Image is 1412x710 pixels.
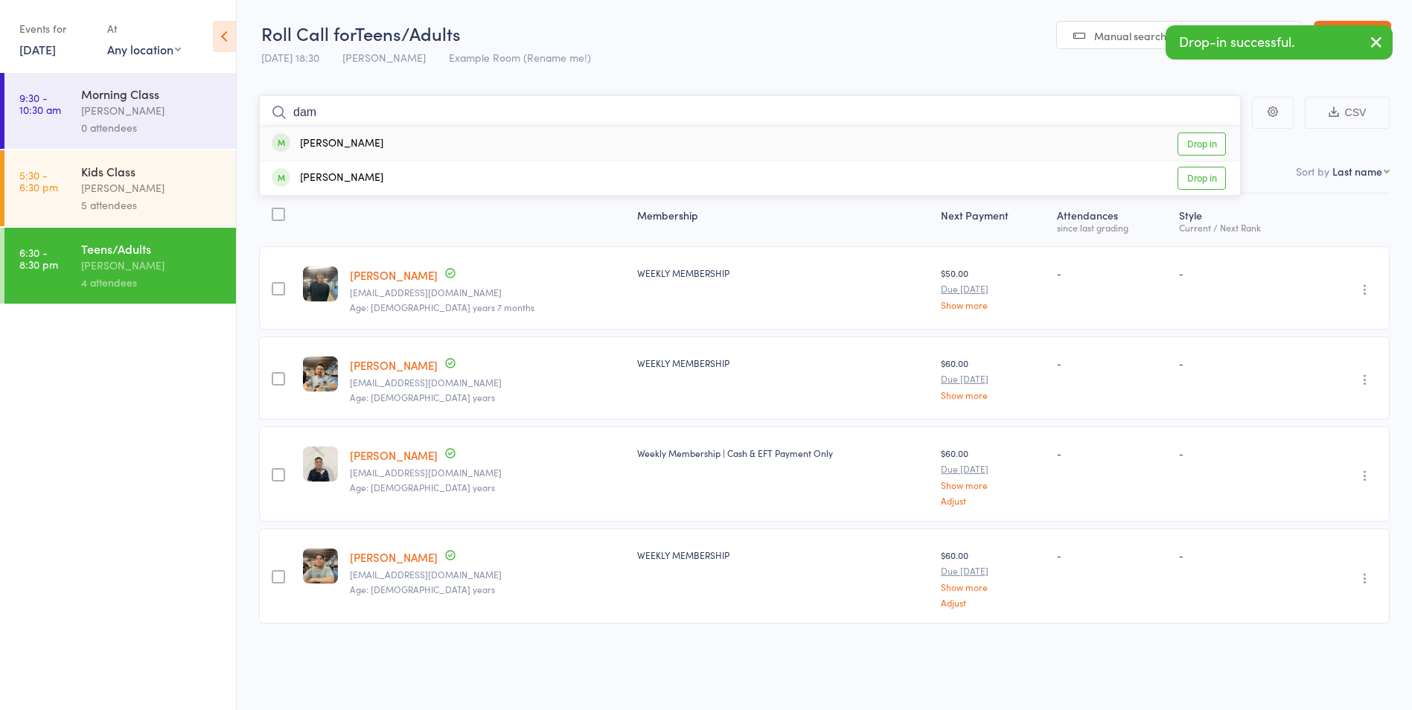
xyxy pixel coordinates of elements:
[1179,266,1304,279] div: -
[261,50,319,65] span: [DATE] 18:30
[1173,200,1310,240] div: Style
[107,16,181,41] div: At
[350,301,534,313] span: Age: [DEMOGRAPHIC_DATA] years 7 months
[935,200,1051,240] div: Next Payment
[637,356,929,369] div: WEEKLY MEMBERSHIP
[941,447,1045,505] div: $60.00
[1166,25,1393,60] div: Drop-in successful.
[81,240,223,257] div: Teens/Adults
[941,374,1045,384] small: Due [DATE]
[1305,97,1390,129] button: CSV
[350,391,495,403] span: Age: [DEMOGRAPHIC_DATA] years
[941,356,1045,400] div: $60.00
[350,377,625,388] small: matthewcrick@outlook.com
[941,598,1045,607] a: Adjust
[19,41,56,57] a: [DATE]
[19,92,61,115] time: 9:30 - 10:30 am
[1296,164,1329,179] label: Sort by
[107,41,181,57] div: Any location
[303,356,338,391] img: image1754305604.png
[449,50,591,65] span: Example Room (Rename me!)
[81,179,223,196] div: [PERSON_NAME]
[1179,549,1304,561] div: -
[1178,167,1226,190] a: Drop in
[303,266,338,301] img: image1751269074.png
[350,481,495,493] span: Age: [DEMOGRAPHIC_DATA] years
[637,266,929,279] div: WEEKLY MEMBERSHIP
[355,21,461,45] span: Teens/Adults
[941,480,1045,490] a: Show more
[350,583,495,595] span: Age: [DEMOGRAPHIC_DATA] years
[81,274,223,291] div: 4 attendees
[1178,132,1226,156] a: Drop in
[350,267,438,283] a: [PERSON_NAME]
[261,21,355,45] span: Roll Call for
[350,287,625,298] small: Taireinacooper27@gmail.com
[4,150,236,226] a: 5:30 -6:30 pmKids Class[PERSON_NAME]5 attendees
[631,200,935,240] div: Membership
[1057,223,1167,232] div: since last grading
[4,73,236,149] a: 9:30 -10:30 amMorning Class[PERSON_NAME]0 attendees
[350,569,625,580] small: Huynhkevin30@gmail.com
[350,549,438,565] a: [PERSON_NAME]
[941,496,1045,505] a: Adjust
[19,246,58,270] time: 6:30 - 8:30 pm
[342,50,426,65] span: [PERSON_NAME]
[1314,21,1391,51] a: Exit roll call
[637,447,929,459] div: Weekly Membership | Cash & EFT Payment Only
[4,228,236,304] a: 6:30 -8:30 pmTeens/Adults[PERSON_NAME]4 attendees
[19,169,58,193] time: 5:30 - 6:30 pm
[303,549,338,583] img: image1753959720.png
[81,119,223,136] div: 0 attendees
[637,549,929,561] div: WEEKLY MEMBERSHIP
[941,464,1045,474] small: Due [DATE]
[303,447,338,482] img: image1749117639.png
[81,163,223,179] div: Kids Class
[350,447,438,463] a: [PERSON_NAME]
[272,135,383,153] div: [PERSON_NAME]
[1179,223,1304,232] div: Current / Next Rank
[81,86,223,102] div: Morning Class
[350,357,438,373] a: [PERSON_NAME]
[1179,447,1304,459] div: -
[941,582,1045,592] a: Show more
[1057,266,1167,279] div: -
[81,257,223,274] div: [PERSON_NAME]
[1332,164,1382,179] div: Last name
[941,549,1045,607] div: $60.00
[19,16,92,41] div: Events for
[1057,356,1167,369] div: -
[272,170,383,187] div: [PERSON_NAME]
[1057,549,1167,561] div: -
[1179,356,1304,369] div: -
[941,390,1045,400] a: Show more
[941,300,1045,310] a: Show more
[350,467,625,478] small: donickolas@gmail.com
[941,566,1045,576] small: Due [DATE]
[1057,447,1167,459] div: -
[1051,200,1173,240] div: Atten­dances
[81,102,223,119] div: [PERSON_NAME]
[81,196,223,214] div: 5 attendees
[941,266,1045,310] div: $50.00
[259,95,1241,129] input: Search by name
[1094,28,1166,43] span: Manual search
[941,284,1045,294] small: Due [DATE]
